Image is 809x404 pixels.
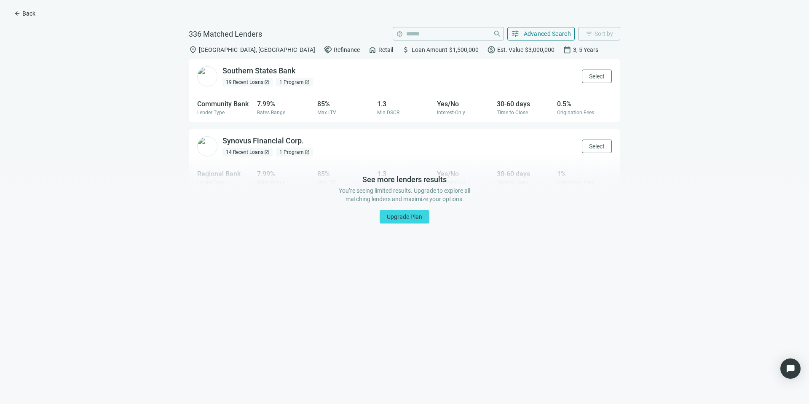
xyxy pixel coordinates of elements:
div: 0.5% [557,100,612,108]
button: arrow_backBack [7,7,43,20]
span: Time to Close [497,110,528,116]
div: Community Bank [197,100,252,108]
button: Upgrade Plan [380,210,429,224]
div: 7.99% [257,100,312,108]
span: home [368,46,377,54]
span: location_on [189,46,197,54]
div: 1 Program [276,78,313,86]
span: Back [22,10,35,17]
span: Select [589,143,605,150]
div: See more lenders results [362,175,447,185]
span: arrow_back [14,10,21,17]
div: Loan Amount [402,46,479,54]
img: cd2c127e-5bc9-4d48-aaa1-a51ca4dbd8d3.png [197,136,217,156]
div: 19 Recent Loans [222,78,273,86]
button: Select [582,140,612,153]
span: attach_money [402,46,410,54]
span: Rates Range [257,110,285,116]
div: 1.3 [377,100,432,108]
div: 85% [317,100,372,108]
span: Upgrade Plan [387,213,422,220]
span: Interest-Only [437,110,465,116]
span: handshake [324,46,332,54]
div: 1 Program [276,148,313,156]
span: open_in_new [305,150,310,155]
span: open_in_new [305,80,310,85]
span: 336 Matched Lenders [189,30,262,38]
div: Synovus Financial Corp. [222,136,304,146]
span: Select [589,73,605,80]
div: 30-60 days [497,100,552,108]
div: 14 Recent Loans [222,148,273,156]
span: Max LTV [317,110,336,116]
img: 1cce62d6-e8f6-46a1-b533-f4b00e61381d [197,66,217,86]
span: open_in_new [264,80,269,85]
div: Southern States Bank [222,66,295,76]
span: Retail [378,46,393,53]
span: [GEOGRAPHIC_DATA], [GEOGRAPHIC_DATA] [199,46,315,53]
span: 3, 5 Years [573,46,598,53]
span: Origination Fees [557,110,594,116]
button: filter_listSort by [578,27,620,40]
span: paid [487,46,496,54]
span: calendar_today [563,46,571,54]
span: open_in_new [264,150,269,155]
span: Refinance [334,46,360,53]
span: $3,000,000 [525,46,555,53]
span: help [396,31,403,37]
span: $1,500,000 [449,46,479,53]
div: You’re seeing limited results. Upgrade to explore all matching lenders and maximize your options. [329,186,480,203]
span: Lender Type [197,110,225,116]
div: Yes/No [437,100,492,108]
button: Select [582,70,612,83]
span: Min DSCR [377,110,399,116]
button: tuneAdvanced Search [507,27,575,40]
div: Open Intercom Messenger [780,358,801,379]
div: Est. Value [487,46,555,54]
